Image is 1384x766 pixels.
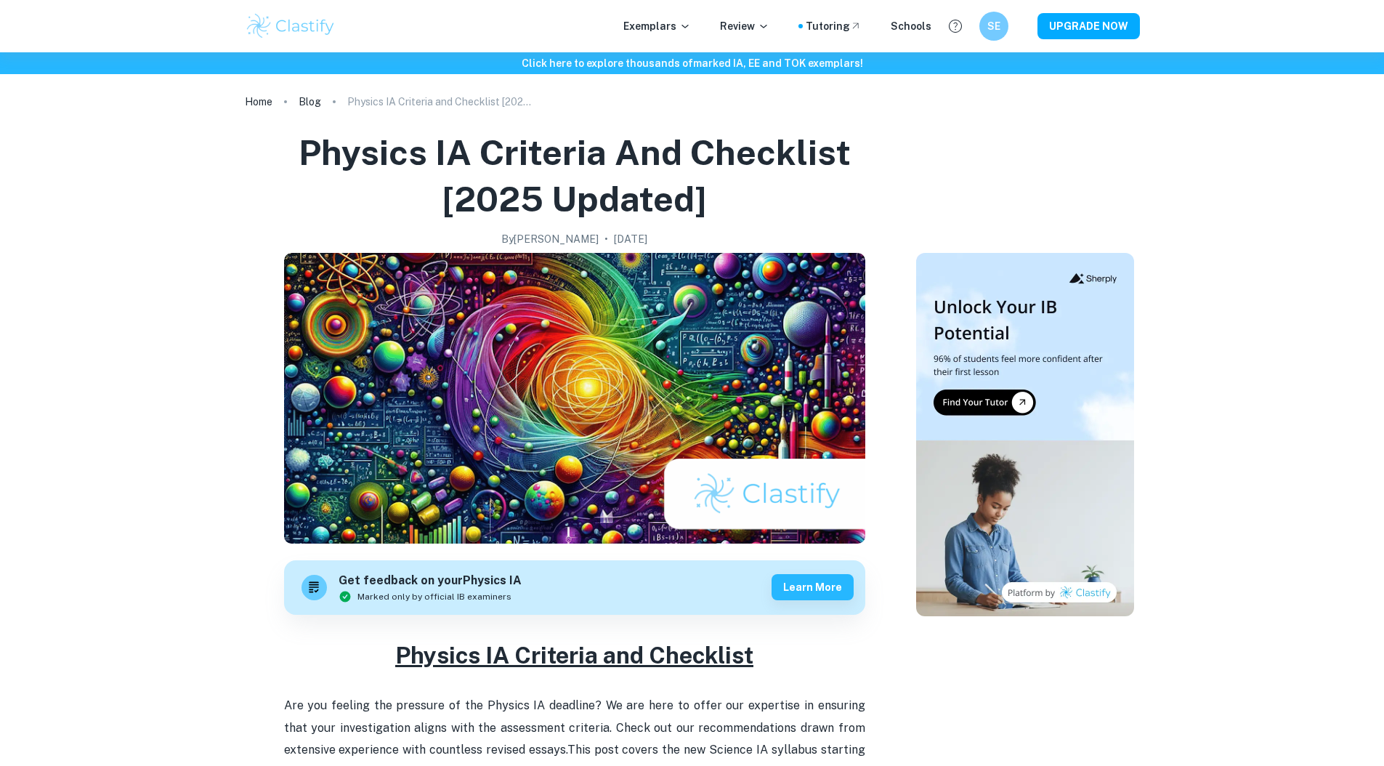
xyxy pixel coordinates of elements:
button: UPGRADE NOW [1037,13,1140,39]
u: Physics IA Criteria and Checklist [395,642,753,669]
a: Tutoring [806,18,862,34]
h6: SE [985,18,1002,34]
a: Blog [299,92,321,112]
h6: Click here to explore thousands of marked IA, EE and TOK exemplars ! [3,55,1381,71]
p: Review [720,18,769,34]
button: SE [979,12,1008,41]
a: Home [245,92,272,112]
h6: Get feedback on your Physics IA [339,572,522,590]
p: Exemplars [623,18,691,34]
span: Marked only by official IB examiners [357,590,511,603]
img: Physics IA Criteria and Checklist [2025 updated] cover image [284,253,865,544]
h2: [DATE] [614,231,647,247]
img: Thumbnail [916,253,1134,616]
p: Physics IA Criteria and Checklist [2025 updated] [347,94,536,110]
p: • [604,231,608,247]
a: Schools [891,18,931,34]
h2: By [PERSON_NAME] [501,231,599,247]
a: Get feedback on yourPhysics IAMarked only by official IB examinersLearn more [284,560,865,615]
h1: Physics IA Criteria and Checklist [2025 updated] [251,129,899,222]
button: Help and Feedback [943,14,968,39]
button: Learn more [772,574,854,600]
img: Clastify logo [245,12,337,41]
